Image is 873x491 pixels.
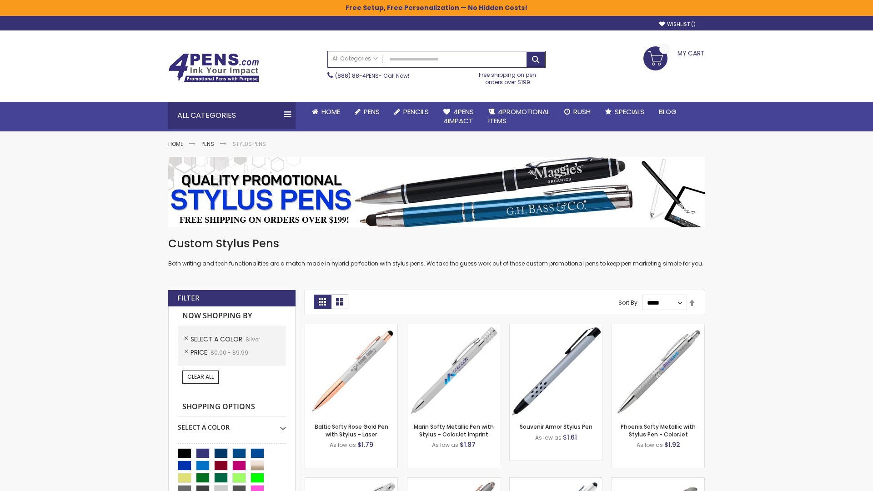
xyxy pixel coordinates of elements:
[403,107,429,116] span: Pencils
[187,373,214,381] span: Clear All
[659,21,696,28] a: Wishlist
[177,293,200,303] strong: Filter
[335,72,409,80] span: - Call Now!
[315,423,388,438] a: Baltic Softy Rose Gold Pen with Stylus - Laser
[618,299,637,306] label: Sort By
[178,416,286,432] div: Select A Color
[211,349,248,356] span: $0.00 - $9.99
[510,324,602,331] a: Souvenir Armor Stylus Pen-Silver
[330,441,356,449] span: As low as
[612,324,704,331] a: Phoenix Softy Metallic with Stylus Pen - ColorJet-Silver
[460,440,476,449] span: $1.87
[182,371,219,383] a: Clear All
[664,440,680,449] span: $1.92
[321,107,340,116] span: Home
[168,140,183,148] a: Home
[178,397,286,417] strong: Shopping Options
[436,102,481,131] a: 4Pens4impact
[481,102,557,131] a: 4PROMOTIONALITEMS
[510,477,602,485] a: Ellipse Softy Metallic with Stylus Pen - ColorJet-Silver
[314,295,331,309] strong: Grid
[168,53,259,82] img: 4Pens Custom Pens and Promotional Products
[305,477,397,485] a: Vivano Softy Metallic Pen with LED Light and Stylus - Laser Engraved-Silver
[520,423,592,431] a: Souvenir Armor Stylus Pen
[191,348,211,357] span: Price
[621,423,696,438] a: Phoenix Softy Metallic with Stylus Pen - ColorJet
[637,441,663,449] span: As low as
[414,423,494,438] a: Marin Softy Metallic Pen with Stylus - ColorJet Imprint
[443,107,474,125] span: 4Pens 4impact
[612,477,704,485] a: Venice Softy Rose Gold with Stylus Pen - ColorJet-Silver
[659,107,677,116] span: Blog
[168,236,705,251] h1: Custom Stylus Pens
[387,102,436,122] a: Pencils
[305,324,397,331] a: Baltic Softy Rose Gold Pen with Stylus - Laser-Silver
[557,102,598,122] a: Rush
[652,102,684,122] a: Blog
[470,68,546,86] div: Free shipping on pen orders over $199
[573,107,591,116] span: Rush
[563,433,577,442] span: $1.61
[305,324,397,416] img: Baltic Softy Rose Gold Pen with Stylus - Laser-Silver
[347,102,387,122] a: Pens
[332,55,378,62] span: All Categories
[535,434,562,441] span: As low as
[305,102,347,122] a: Home
[178,306,286,326] strong: Now Shopping by
[191,335,246,344] span: Select A Color
[488,107,550,125] span: 4PROMOTIONAL ITEMS
[357,440,373,449] span: $1.79
[407,324,500,416] img: Marin Softy Metallic Pen with Stylus - ColorJet Imprint-Silver
[615,107,644,116] span: Specials
[168,236,705,268] div: Both writing and tech functionalities are a match made in hybrid perfection with stylus pens. We ...
[168,157,705,227] img: Stylus Pens
[407,477,500,485] a: Ellipse Softy Rose Gold Metallic with Stylus Pen - ColorJet-Silver
[598,102,652,122] a: Specials
[328,51,382,66] a: All Categories
[432,441,458,449] span: As low as
[364,107,380,116] span: Pens
[168,102,296,129] div: All Categories
[335,72,379,80] a: (888) 88-4PENS
[201,140,214,148] a: Pens
[510,324,602,416] img: Souvenir Armor Stylus Pen-Silver
[246,336,260,343] span: Silver
[232,140,266,148] strong: Stylus Pens
[407,324,500,331] a: Marin Softy Metallic Pen with Stylus - ColorJet Imprint-Silver
[612,324,704,416] img: Phoenix Softy Metallic with Stylus Pen - ColorJet-Silver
